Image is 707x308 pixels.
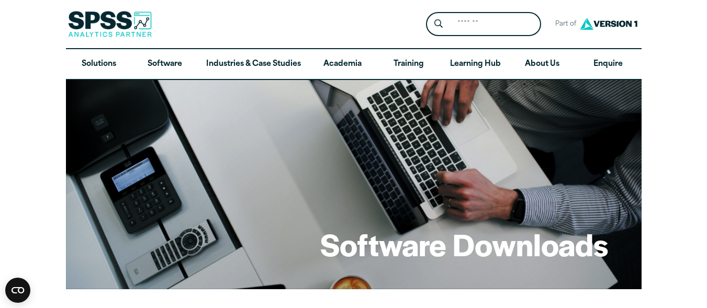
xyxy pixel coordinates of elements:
a: Learning Hub [442,49,509,79]
img: SPSS Analytics Partner [68,11,152,37]
a: Academia [309,49,375,79]
button: Open CMP widget [5,278,30,303]
a: About Us [509,49,575,79]
form: Site Header Search Form [426,12,541,37]
a: Solutions [66,49,132,79]
nav: Desktop version of site main menu [66,49,642,79]
a: Training [375,49,441,79]
h1: Software Downloads [320,224,608,265]
a: Software [132,49,198,79]
button: Search magnifying glass icon [429,15,448,34]
a: Industries & Case Studies [198,49,309,79]
a: Enquire [575,49,641,79]
svg: Search magnifying glass icon [434,19,443,28]
span: Part of [549,17,577,32]
img: Version1 Logo [577,14,640,33]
